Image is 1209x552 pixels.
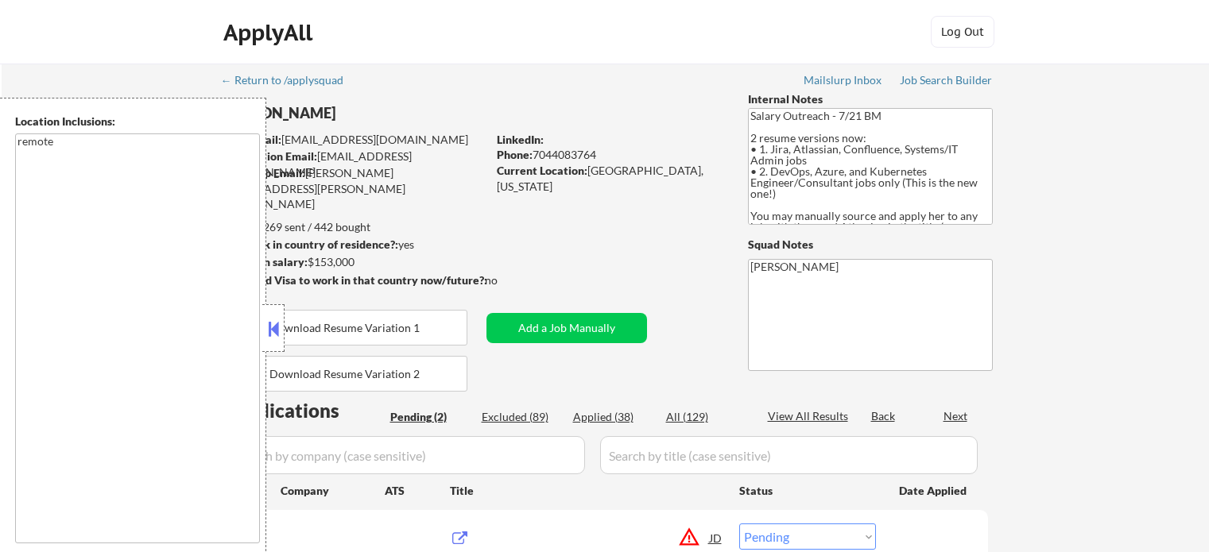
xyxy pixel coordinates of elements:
[281,483,385,499] div: Company
[666,409,746,425] div: All (129)
[748,91,993,107] div: Internal Notes
[900,74,993,90] a: Job Search Builder
[804,74,883,90] a: Mailslurp Inbox
[739,476,876,504] div: Status
[223,149,486,179] div: [EMAIL_ADDRESS][DOMAIN_NAME]
[227,401,385,420] div: Applications
[15,114,260,129] div: Location Inclusions:
[497,148,533,161] strong: Phone:
[944,408,969,424] div: Next
[900,75,993,86] div: Job Search Builder
[678,526,700,548] button: warning_amber
[223,310,467,345] button: Download Resume Variation 1
[223,103,549,123] div: [PERSON_NAME]
[221,75,358,86] div: ← Return to /applysquad
[222,254,486,270] div: $153,000
[222,237,482,253] div: yes
[223,356,467,392] button: Download Resume Variation 2
[482,409,561,425] div: Excluded (89)
[222,219,486,235] div: 269 sent / 442 bought
[708,523,724,552] div: JD
[871,408,897,424] div: Back
[497,164,587,177] strong: Current Location:
[485,272,530,288] div: no
[497,147,722,163] div: 7044083764
[804,75,883,86] div: Mailslurp Inbox
[497,163,722,194] div: [GEOGRAPHIC_DATA], [US_STATE]
[390,409,470,425] div: Pending (2)
[497,133,544,146] strong: LinkedIn:
[223,132,486,148] div: [EMAIL_ADDRESS][DOMAIN_NAME]
[899,483,969,499] div: Date Applied
[931,16,994,48] button: Log Out
[227,436,585,474] input: Search by company (case sensitive)
[768,408,853,424] div: View All Results
[223,273,487,287] strong: Will need Visa to work in that country now/future?:
[223,19,317,46] div: ApplyAll
[222,237,398,251] strong: Can work in country of residence?:
[486,313,647,343] button: Add a Job Manually
[221,74,358,90] a: ← Return to /applysquad
[573,409,653,425] div: Applied (38)
[223,165,486,212] div: [PERSON_NAME][EMAIL_ADDRESS][PERSON_NAME][DOMAIN_NAME]
[600,436,978,474] input: Search by title (case sensitive)
[385,483,450,499] div: ATS
[450,483,724,499] div: Title
[748,237,993,253] div: Squad Notes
